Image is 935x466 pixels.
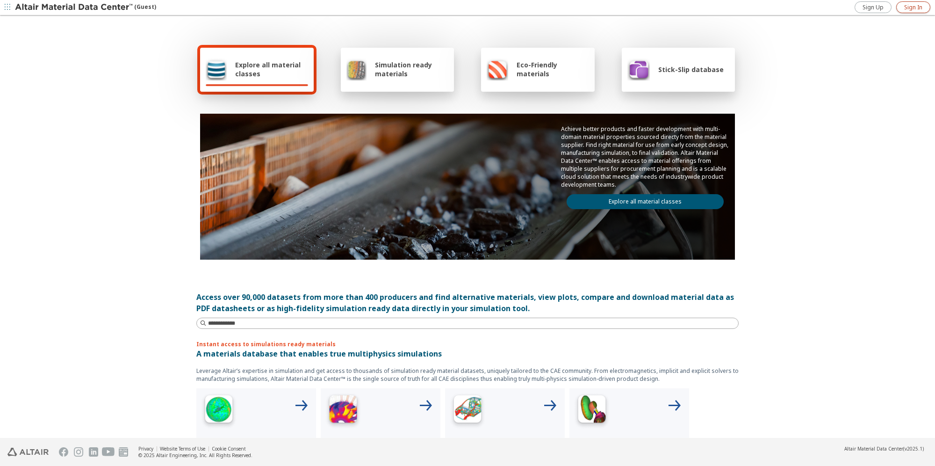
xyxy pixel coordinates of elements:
div: © 2025 Altair Engineering, Inc. All Rights Reserved. [138,452,252,459]
img: High Frequency Icon [200,392,237,430]
a: Sign In [896,1,930,13]
img: Crash Analyses Icon [573,392,611,430]
p: High frequency electromagnetics [200,437,312,459]
p: Achieve better products and faster development with multi-domain material properties sourced dire... [561,125,729,189]
p: Low frequency electromagnetics [324,437,437,459]
img: Simulation ready materials [346,58,367,80]
p: Instant access to simulations ready materials [196,340,739,348]
img: Explore all material classes [206,58,227,80]
p: Structural analyses [449,437,561,448]
p: Leverage Altair’s expertise in simulation and get access to thousands of simulation ready materia... [196,367,739,383]
a: Explore all material classes [567,194,724,209]
div: (v2025.1) [844,445,924,452]
div: (Guest) [15,3,156,12]
p: Crash analyses [573,437,685,448]
span: Sign Up [863,4,884,11]
a: Sign Up [855,1,892,13]
span: Sign In [904,4,922,11]
div: Access over 90,000 datasets from more than 400 producers and find alternative materials, view plo... [196,291,739,314]
span: Stick-Slip database [658,65,724,74]
a: Cookie Consent [212,445,246,452]
img: Eco-Friendly materials [487,58,508,80]
span: Explore all material classes [235,60,308,78]
img: Altair Engineering [7,448,49,456]
span: Eco-Friendly materials [517,60,589,78]
img: Altair Material Data Center [15,3,134,12]
p: A materials database that enables true multiphysics simulations [196,348,739,359]
img: Low Frequency Icon [324,392,362,430]
img: Structural Analyses Icon [449,392,486,430]
a: Website Terms of Use [160,445,205,452]
span: Simulation ready materials [375,60,448,78]
img: Stick-Slip database [627,58,650,80]
a: Privacy [138,445,153,452]
span: Altair Material Data Center [844,445,903,452]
